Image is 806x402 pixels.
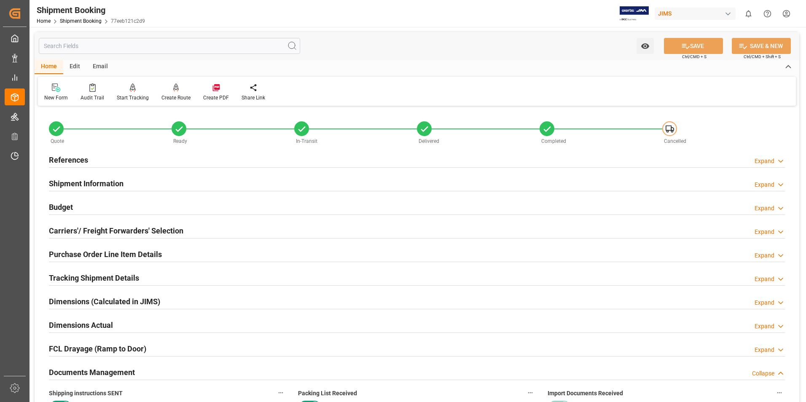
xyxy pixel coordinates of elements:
div: Start Tracking [117,94,149,102]
span: Completed [541,138,566,144]
div: Audit Trail [81,94,104,102]
div: Expand [755,322,774,331]
button: Shipping instructions SENT [275,387,286,398]
button: SAVE & NEW [732,38,791,54]
span: Import Documents Received [548,389,623,398]
button: Help Center [758,4,777,23]
h2: References [49,154,88,166]
img: Exertis%20JAM%20-%20Email%20Logo.jpg_1722504956.jpg [620,6,649,21]
button: show 0 new notifications [739,4,758,23]
h2: Shipment Information [49,178,124,189]
span: Ready [173,138,187,144]
a: Home [37,18,51,24]
div: Expand [755,298,774,307]
div: Share Link [242,94,265,102]
h2: Documents Management [49,367,135,378]
button: SAVE [664,38,723,54]
div: Expand [755,180,774,189]
span: In-Transit [296,138,317,144]
h2: Budget [49,201,73,213]
div: Home [35,60,63,74]
div: Expand [755,228,774,236]
h2: Carriers'/ Freight Forwarders' Selection [49,225,183,236]
div: Expand [755,251,774,260]
div: Expand [755,275,774,284]
div: Expand [755,157,774,166]
div: Create Route [161,94,191,102]
div: Edit [63,60,86,74]
h2: Purchase Order Line Item Details [49,249,162,260]
div: JIMS [655,8,736,20]
button: open menu [637,38,654,54]
div: Expand [755,204,774,213]
div: Collapse [752,369,774,378]
h2: FCL Drayage (Ramp to Door) [49,343,146,354]
h2: Dimensions (Calculated in JIMS) [49,296,160,307]
div: Create PDF [203,94,229,102]
div: New Form [44,94,68,102]
span: Delivered [419,138,439,144]
span: Packing List Received [298,389,357,398]
span: Ctrl/CMD + S [682,54,707,60]
span: Quote [51,138,64,144]
button: Import Documents Received [774,387,785,398]
a: Shipment Booking [60,18,102,24]
h2: Tracking Shipment Details [49,272,139,284]
div: Expand [755,346,774,354]
h2: Dimensions Actual [49,319,113,331]
div: Shipment Booking [37,4,145,16]
div: Email [86,60,114,74]
button: JIMS [655,5,739,21]
span: Shipping instructions SENT [49,389,123,398]
button: Packing List Received [525,387,536,398]
input: Search Fields [39,38,300,54]
span: Cancelled [664,138,686,144]
span: Ctrl/CMD + Shift + S [744,54,781,60]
